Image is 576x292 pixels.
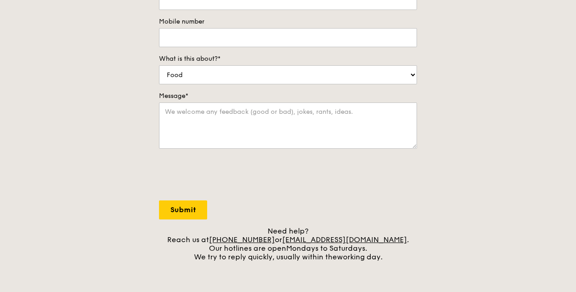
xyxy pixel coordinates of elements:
[209,235,275,244] a: [PHONE_NUMBER]
[159,227,417,261] div: Need help? Reach us at or . Our hotlines are open We try to reply quickly, usually within the
[337,253,382,261] span: working day.
[159,158,297,193] iframe: reCAPTCHA
[282,235,407,244] a: [EMAIL_ADDRESS][DOMAIN_NAME]
[159,54,417,63] label: What is this about?*
[159,200,207,219] input: Submit
[286,244,367,253] span: Mondays to Saturdays.
[159,92,417,101] label: Message*
[159,17,417,26] label: Mobile number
